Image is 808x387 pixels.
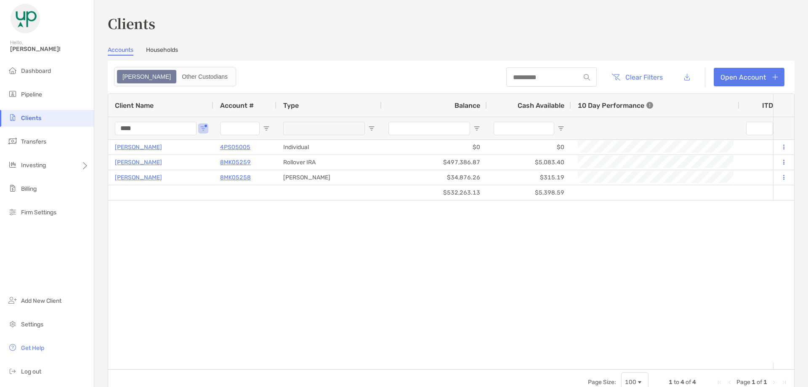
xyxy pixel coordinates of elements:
button: Open Filter Menu [473,125,480,132]
div: segmented control [114,67,236,86]
span: to [674,379,679,386]
div: Previous Page [726,379,733,386]
a: 4PS05005 [220,142,250,152]
span: Settings [21,321,43,328]
span: 4 [692,379,696,386]
span: Account # [220,101,254,109]
span: of [757,379,762,386]
div: 100 [625,379,636,386]
a: Accounts [108,46,133,56]
span: Client Name [115,101,154,109]
button: Open Filter Menu [368,125,375,132]
button: Open Filter Menu [263,125,270,132]
div: $5,398.59 [487,185,571,200]
a: [PERSON_NAME] [115,142,162,152]
div: Zoe [118,71,175,83]
div: $532,263.13 [382,185,487,200]
img: add_new_client icon [8,295,18,305]
input: Client Name Filter Input [115,122,197,135]
img: billing icon [8,183,18,193]
div: 0% [739,140,790,155]
div: $315.19 [487,170,571,185]
span: 1 [752,379,755,386]
span: Add New Client [21,297,61,304]
span: Dashboard [21,67,51,75]
button: Open Filter Menu [200,125,207,132]
span: Billing [21,185,37,192]
a: Open Account [714,68,784,86]
div: 10 Day Performance [578,94,653,117]
span: Cash Available [518,101,564,109]
input: Balance Filter Input [388,122,470,135]
img: Zoe Logo [10,3,40,34]
div: ITD [762,101,783,109]
a: 8MK05259 [220,157,251,168]
div: [PERSON_NAME] [276,170,382,185]
span: Pipeline [21,91,42,98]
a: Households [146,46,178,56]
div: Next Page [771,379,777,386]
button: Open Filter Menu [558,125,564,132]
span: [PERSON_NAME]! [10,45,89,53]
div: $0 [382,140,487,155]
a: 8MK05258 [220,172,251,183]
div: $497,386.87 [382,155,487,170]
button: Clear Filters [605,68,669,86]
div: First Page [716,379,723,386]
span: Type [283,101,299,109]
img: logout icon [8,366,18,376]
img: input icon [584,74,590,80]
img: transfers icon [8,136,18,146]
span: of [686,379,691,386]
div: Other Custodians [177,71,232,83]
span: 1 [763,379,767,386]
div: Last Page [781,379,787,386]
img: pipeline icon [8,89,18,99]
div: Rollover IRA [276,155,382,170]
span: Transfers [21,138,46,145]
input: Account # Filter Input [220,122,260,135]
input: ITD Filter Input [746,122,773,135]
div: 0% [739,170,790,185]
img: dashboard icon [8,65,18,75]
div: 0% [739,155,790,170]
span: 1 [669,379,672,386]
span: Get Help [21,344,44,352]
div: Individual [276,140,382,155]
span: 4 [680,379,684,386]
img: settings icon [8,319,18,329]
span: Page [736,379,750,386]
img: investing icon [8,160,18,170]
span: Log out [21,368,41,375]
div: $5,083.40 [487,155,571,170]
a: [PERSON_NAME] [115,172,162,183]
div: Page Size: [588,379,616,386]
img: clients icon [8,112,18,123]
img: firm-settings icon [8,207,18,217]
div: $34,876.26 [382,170,487,185]
span: Firm Settings [21,209,56,216]
input: Cash Available Filter Input [494,122,554,135]
a: [PERSON_NAME] [115,157,162,168]
div: $0 [487,140,571,155]
span: Investing [21,162,46,169]
span: Balance [454,101,480,109]
img: get-help icon [8,342,18,352]
span: Clients [21,115,41,122]
h3: Clients [108,13,795,33]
